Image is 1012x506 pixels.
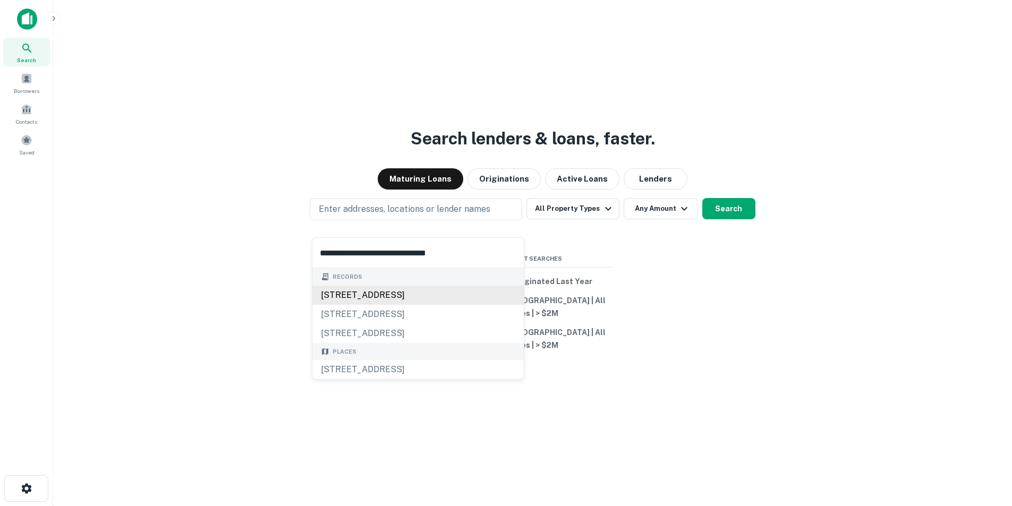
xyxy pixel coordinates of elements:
[467,168,541,190] button: Originations
[310,198,522,220] button: Enter addresses, locations or lender names
[526,198,619,219] button: All Property Types
[17,56,36,64] span: Search
[3,130,50,159] a: Saved
[378,168,463,190] button: Maturing Loans
[624,168,687,190] button: Lenders
[624,198,698,219] button: Any Amount
[312,305,524,324] div: [STREET_ADDRESS]
[319,203,490,216] p: Enter addresses, locations or lender names
[312,324,524,343] div: [STREET_ADDRESS]
[17,8,37,30] img: capitalize-icon.png
[14,87,39,95] span: Borrowers
[19,148,35,157] span: Saved
[3,38,50,66] a: Search
[453,291,613,323] button: [US_STATE], [GEOGRAPHIC_DATA] | All Types | > $2M
[312,286,524,305] div: [STREET_ADDRESS]
[3,68,50,97] a: Borrowers
[453,254,613,263] span: Recent Searches
[453,323,613,355] button: [US_STATE], [GEOGRAPHIC_DATA] | All Types | > $2M
[959,421,1012,472] iframe: Chat Widget
[333,347,356,356] span: Places
[333,272,362,281] span: Records
[453,272,613,291] button: All Types | Originated Last Year
[702,198,755,219] button: Search
[3,99,50,128] a: Contacts
[545,168,619,190] button: Active Loans
[312,360,524,379] div: [STREET_ADDRESS]
[411,126,655,151] h3: Search lenders & loans, faster.
[16,117,37,126] span: Contacts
